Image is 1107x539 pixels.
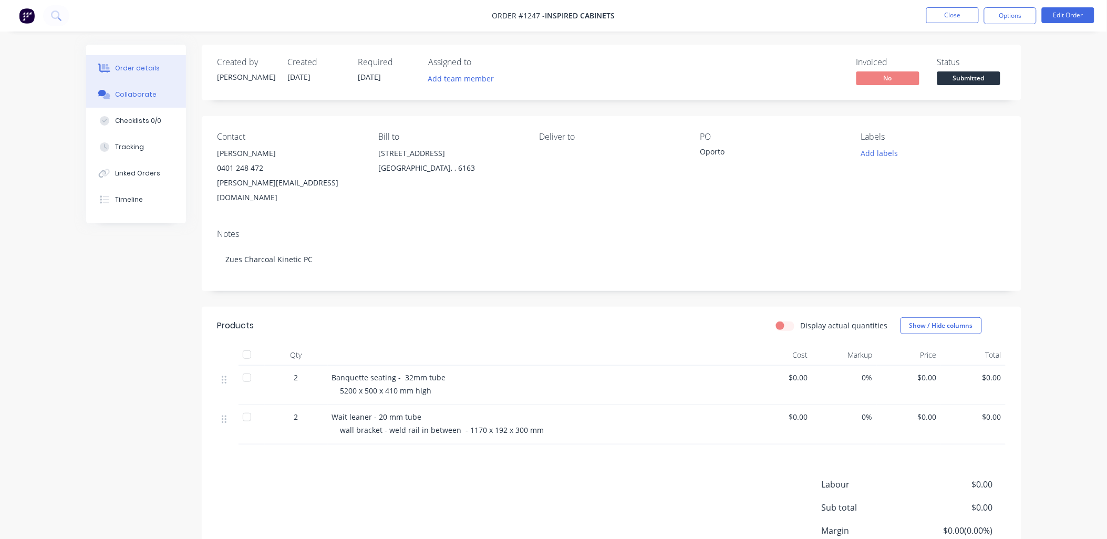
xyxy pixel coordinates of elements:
[945,411,1001,422] span: $0.00
[822,524,915,537] span: Margin
[218,57,275,67] div: Created by
[941,345,1006,366] div: Total
[881,411,937,422] span: $0.00
[86,134,186,160] button: Tracking
[816,372,873,383] span: 0%
[881,372,937,383] span: $0.00
[816,411,873,422] span: 0%
[340,386,432,396] span: 5200 x 500 x 410 mm high
[340,425,544,435] span: wall bracket - weld rail in between - 1170 x 192 x 300 mm
[539,132,683,142] div: Deliver to
[855,146,904,160] button: Add labels
[937,71,1000,85] span: Submitted
[218,175,361,205] div: [PERSON_NAME][EMAIL_ADDRESS][DOMAIN_NAME]
[937,71,1000,87] button: Submitted
[265,345,328,366] div: Qty
[218,146,361,161] div: [PERSON_NAME]
[429,57,534,67] div: Assigned to
[358,72,381,82] span: [DATE]
[294,372,298,383] span: 2
[861,132,1005,142] div: Labels
[801,320,888,331] label: Display actual quantities
[492,11,545,21] span: Order #1247 -
[822,478,915,491] span: Labour
[378,146,522,180] div: [STREET_ADDRESS][GEOGRAPHIC_DATA], , 6163
[19,8,35,24] img: Factory
[877,345,942,366] div: Price
[915,501,992,514] span: $0.00
[115,169,160,178] div: Linked Orders
[332,372,446,382] span: Banquette seating - 32mm tube
[752,372,809,383] span: $0.00
[378,161,522,175] div: [GEOGRAPHIC_DATA], , 6163
[332,412,422,422] span: Wait leaner - 20 mm tube
[926,7,979,23] button: Close
[752,411,809,422] span: $0.00
[358,57,416,67] div: Required
[945,372,1001,383] span: $0.00
[378,146,522,161] div: [STREET_ADDRESS]
[218,243,1006,275] div: Zues Charcoal Kinetic PC
[937,57,1006,67] div: Status
[86,108,186,134] button: Checklists 0/0
[86,81,186,108] button: Collaborate
[915,524,992,537] span: $0.00 ( 0.00 %)
[378,132,522,142] div: Bill to
[218,161,361,175] div: 0401 248 472
[115,195,143,204] div: Timeline
[218,132,361,142] div: Contact
[700,132,844,142] div: PO
[218,71,275,82] div: [PERSON_NAME]
[856,57,925,67] div: Invoiced
[115,64,160,73] div: Order details
[218,229,1006,239] div: Notes
[429,71,500,86] button: Add team member
[915,478,992,491] span: $0.00
[115,90,157,99] div: Collaborate
[984,7,1037,24] button: Options
[294,411,298,422] span: 2
[288,57,346,67] div: Created
[288,72,311,82] span: [DATE]
[422,71,500,86] button: Add team member
[748,345,813,366] div: Cost
[545,11,615,21] span: Inspired cabinets
[86,55,186,81] button: Order details
[822,501,915,514] span: Sub total
[115,116,161,126] div: Checklists 0/0
[86,160,186,186] button: Linked Orders
[700,146,832,161] div: Oporto
[1042,7,1094,23] button: Edit Order
[218,319,254,332] div: Products
[86,186,186,213] button: Timeline
[856,71,919,85] span: No
[218,146,361,205] div: [PERSON_NAME]0401 248 472[PERSON_NAME][EMAIL_ADDRESS][DOMAIN_NAME]
[901,317,982,334] button: Show / Hide columns
[812,345,877,366] div: Markup
[115,142,144,152] div: Tracking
